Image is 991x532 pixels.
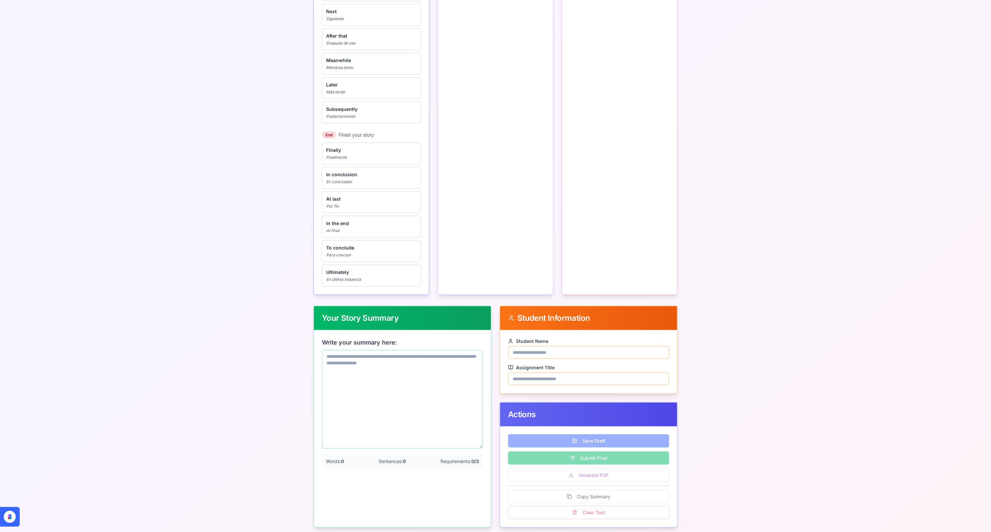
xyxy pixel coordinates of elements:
[322,240,421,262] button: To concludePara concluir
[508,411,669,418] div: Actions
[322,102,421,123] button: SubsequentlyPosteriormente
[326,179,352,184] span: En conclusión
[326,114,355,119] span: Posteriormente
[326,220,349,227] span: In the end
[322,339,397,346] label: Write your summary here:
[508,314,669,322] div: Student Information
[322,191,421,213] button: At lastPor fin
[326,33,347,39] span: After that
[440,458,479,465] span: Requirements:
[326,252,351,258] span: Para concluir
[322,143,421,164] button: FinallyFinalmente
[322,4,421,26] button: NextSiguiente
[326,106,358,113] span: Subsequently
[508,364,669,371] label: Assignment Title
[326,458,344,465] span: Words:
[326,57,351,64] span: Meanwhile
[326,8,337,15] span: Next
[322,167,421,189] button: In conclusionEn conclusión
[341,458,344,464] strong: 0
[326,228,339,233] span: Al final
[322,314,483,322] div: Your Story Summary
[326,41,356,46] span: Después de eso
[326,269,349,276] span: Ultimately
[326,89,345,95] span: Más tarde
[326,171,357,178] span: In conclusion
[326,204,339,209] span: Por fin
[379,458,406,465] span: Sentences:
[339,132,374,138] span: Finish your story
[322,216,421,238] button: In the endAl final
[322,131,336,139] div: End
[326,82,338,88] span: Later
[326,147,341,153] span: Finally
[326,277,361,282] span: En última instancia
[322,53,421,75] button: MeanwhileMientras tanto
[403,458,406,464] strong: 0
[322,265,421,286] button: UltimatelyEn última instancia
[322,28,421,50] button: After thatDespués de eso
[326,16,344,21] span: Siguiente
[326,196,341,202] span: At last
[508,338,669,345] label: Student Name
[322,77,421,99] button: LaterMás tarde
[326,155,347,160] span: Finalmente
[326,65,353,70] span: Mientras tanto
[471,458,479,464] strong: 0 /3
[326,245,354,251] span: To conclude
